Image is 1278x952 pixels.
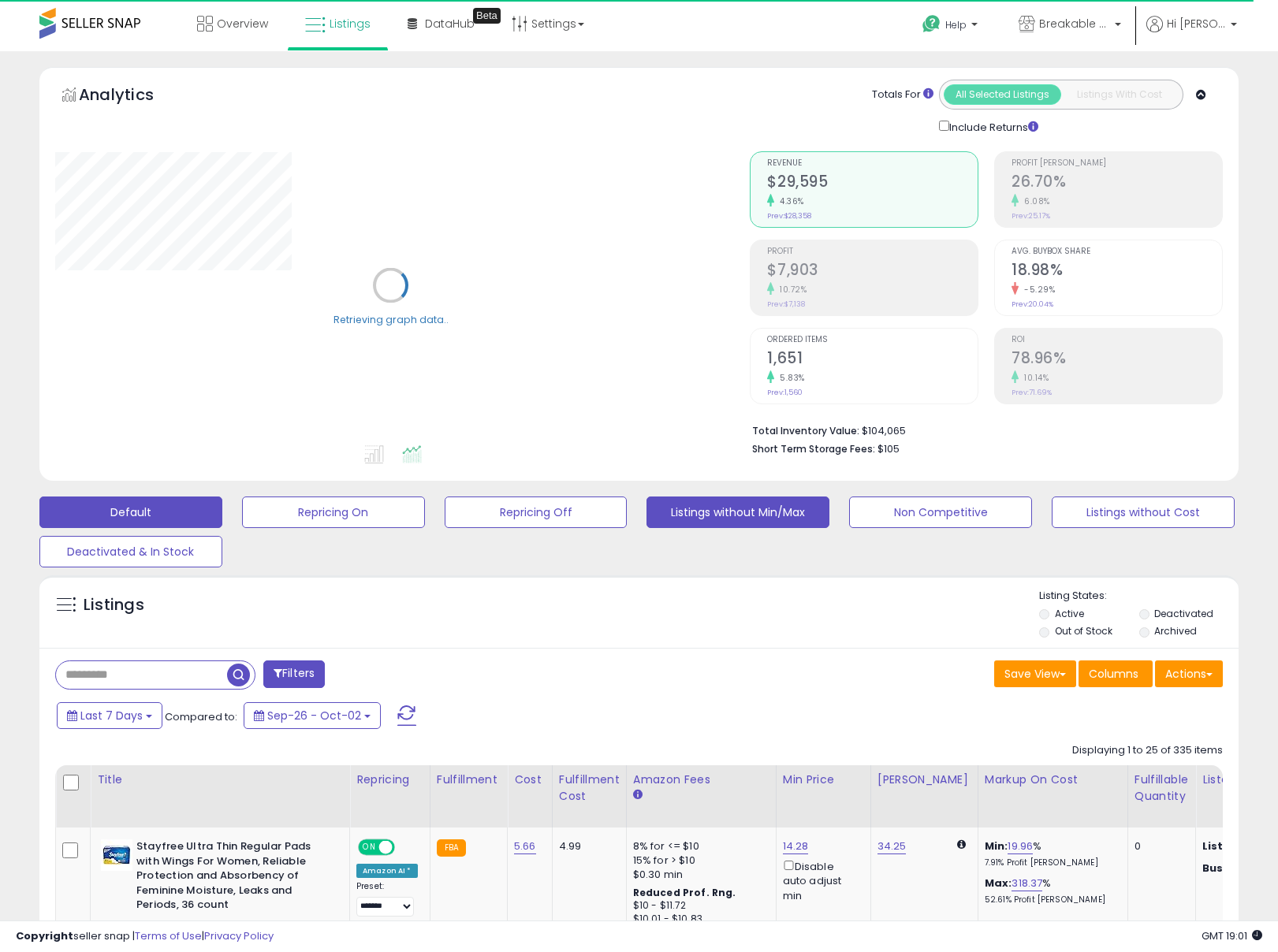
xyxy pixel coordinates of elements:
[244,702,381,729] button: Sep-26 - Oct-02
[1167,16,1226,32] span: Hi [PERSON_NAME]
[559,772,620,805] div: Fulfillment Cost
[16,928,73,943] strong: Copyright
[783,772,864,788] div: Min Price
[752,420,1211,439] li: $104,065
[1012,159,1222,168] span: Profit [PERSON_NAME]
[767,388,803,397] small: Prev: 1,560
[985,857,1116,868] p: 7.91% Profit [PERSON_NAME]
[767,247,978,256] span: Profit
[57,702,162,729] button: Last 7 Days
[1135,839,1183,853] div: 0
[1154,624,1197,638] label: Archived
[646,496,829,528] button: Listings without Min/Max
[242,496,425,528] button: Repricing On
[633,868,764,882] div: $0.30 min
[767,261,978,282] h2: $7,903
[877,772,971,788] div: [PERSON_NAME]
[1012,261,1222,282] h2: 18.98%
[79,84,184,110] h5: Analytics
[425,16,475,32] span: DataHub
[1012,388,1052,397] small: Prev: 71.69%
[1055,624,1112,638] label: Out of Stock
[39,496,222,528] button: Default
[922,14,941,34] i: Get Help
[633,853,764,868] div: 15% for > $10
[393,841,418,854] span: OFF
[437,839,466,857] small: FBA
[994,660,1076,687] button: Save View
[39,536,222,567] button: Deactivated & In Stock
[445,496,628,528] button: Repricing Off
[752,424,859,437] b: Total Inventory Value:
[774,372,805,384] small: 5.83%
[1008,839,1033,854] a: 19.96
[783,839,809,854] a: 14.28
[985,772,1121,788] div: Markup on Cost
[1039,589,1239,604] p: Listing States:
[473,8,501,24] div: Tooltip anchor
[437,772,501,788] div: Fulfillment
[877,839,907,854] a: 34.25
[1019,372,1049,384] small: 10.14%
[1019,195,1050,207] small: 6.08%
[356,881,418,917] div: Preset:
[1052,496,1235,528] button: Listings without Cost
[767,349,978,370] h2: 1,651
[217,16,268,32] span: Overview
[910,2,993,51] a: Help
[1019,284,1055,296] small: -5.29%
[1079,660,1153,687] button: Columns
[752,442,875,456] b: Short Term Storage Fees:
[135,928,202,943] a: Terms of Use
[1039,16,1110,32] span: Breakable ([GEOGRAPHIC_DATA])
[101,839,132,871] img: 51WndYFmURL._SL40_.jpg
[1012,876,1042,891] a: 318.37
[1012,173,1222,194] h2: 26.70%
[985,839,1116,868] div: %
[514,772,546,788] div: Cost
[1072,743,1223,758] div: Displaying 1 to 25 of 335 items
[985,839,1008,853] b: Min:
[16,929,274,944] div: seller snap | |
[80,708,143,723] span: Last 7 Days
[1012,336,1222,344] span: ROI
[356,864,418,878] div: Amazon AI *
[633,913,764,926] div: $10.01 - $10.83
[1012,247,1222,256] span: Avg. Buybox Share
[97,772,343,788] div: Title
[985,876,1012,891] b: Max:
[360,841,379,854] span: ON
[985,876,1116,906] div: %
[927,117,1057,136] div: Include Returns
[1012,299,1053,309] small: Prev: 20.04%
[165,709,237,724] span: Compared to:
[767,211,811,221] small: Prev: $28,358
[1202,839,1274,853] b: Listed Price:
[84,594,144,616] h5: Listings
[783,857,859,903] div: Disable auto adjust min
[1089,666,1138,682] span: Columns
[514,839,536,854] a: 5.66
[1055,607,1084,620] label: Active
[849,496,1032,528] button: Non Competitive
[1202,928,1262,943] span: 2025-10-10 19:01 GMT
[633,788,643,802] small: Amazon Fees.
[136,839,328,917] b: Stayfree Ultra Thin Regular Pads with Wings For Women, Reliable Protection and Absorbency of Femi...
[774,195,804,207] small: 4.36%
[872,87,933,102] div: Totals For
[978,765,1127,827] th: The percentage added to the cost of goods (COGS) that forms the calculator for Min & Max prices.
[767,173,978,194] h2: $29,595
[774,284,807,296] small: 10.72%
[767,159,978,168] span: Revenue
[767,336,978,344] span: Ordered Items
[356,772,423,788] div: Repricing
[330,16,371,32] span: Listings
[877,441,900,456] span: $105
[333,312,449,326] div: Retrieving graph data..
[633,899,764,913] div: $10 - $11.72
[267,708,361,723] span: Sep-26 - Oct-02
[945,18,967,32] span: Help
[263,660,325,688] button: Filters
[944,84,1061,105] button: All Selected Listings
[1060,84,1178,105] button: Listings With Cost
